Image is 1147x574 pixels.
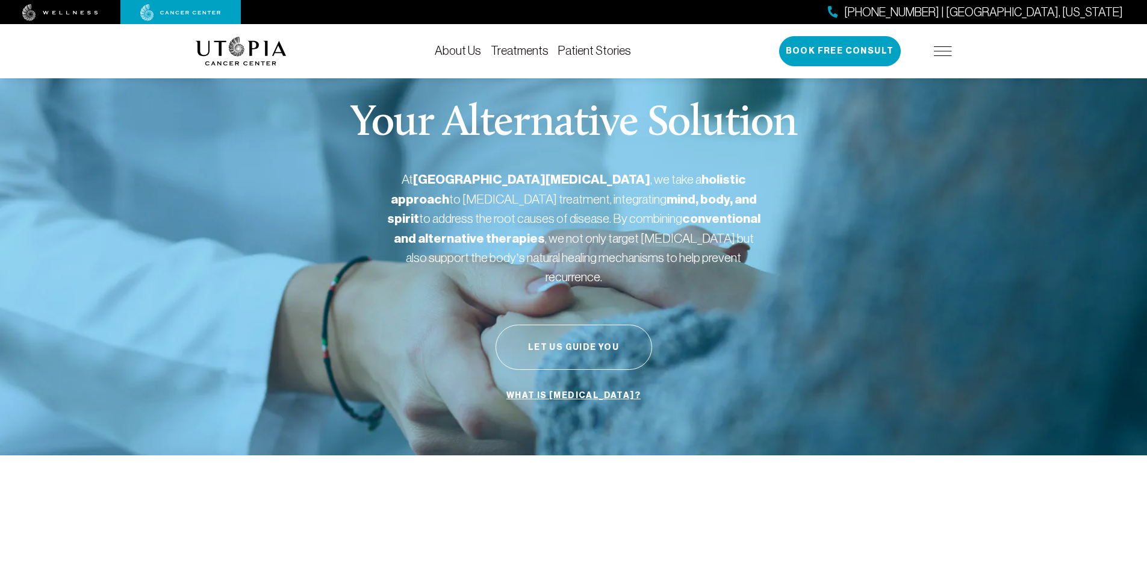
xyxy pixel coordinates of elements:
[844,4,1123,21] span: [PHONE_NUMBER] | [GEOGRAPHIC_DATA], [US_STATE]
[413,172,650,187] strong: [GEOGRAPHIC_DATA][MEDICAL_DATA]
[196,37,287,66] img: logo
[558,44,631,57] a: Patient Stories
[496,325,652,370] button: Let Us Guide You
[350,102,797,146] p: Your Alternative Solution
[22,4,98,21] img: wellness
[391,172,746,207] strong: holistic approach
[828,4,1123,21] a: [PHONE_NUMBER] | [GEOGRAPHIC_DATA], [US_STATE]
[779,36,901,66] button: Book Free Consult
[491,44,549,57] a: Treatments
[934,46,952,56] img: icon-hamburger
[387,170,760,286] p: At , we take a to [MEDICAL_DATA] treatment, integrating to address the root causes of disease. By...
[435,44,481,57] a: About Us
[503,384,644,407] a: What is [MEDICAL_DATA]?
[394,211,760,246] strong: conventional and alternative therapies
[140,4,221,21] img: cancer center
